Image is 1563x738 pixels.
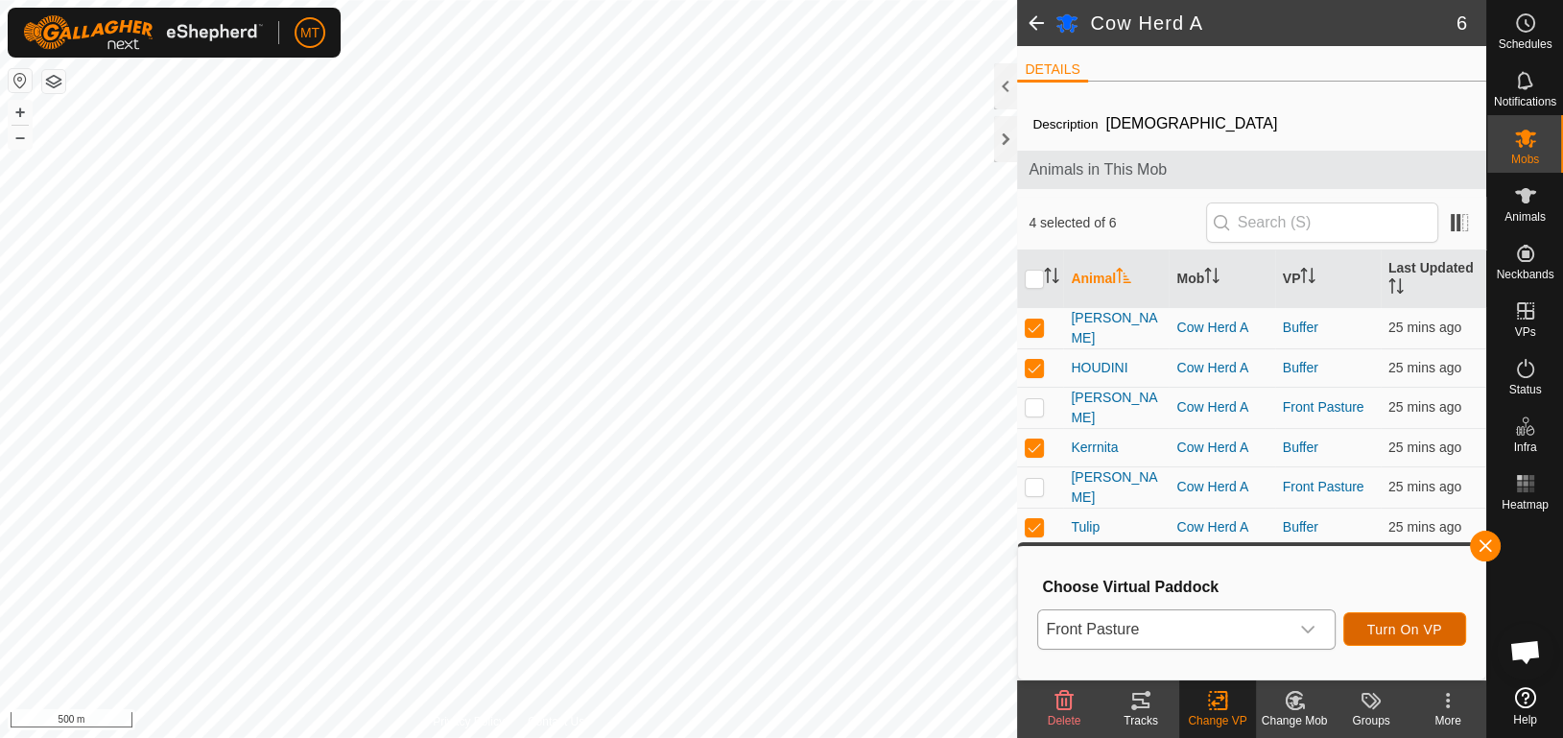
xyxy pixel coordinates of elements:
span: Delete [1048,714,1081,727]
span: 25 Sept 2025, 4:37 pm [1388,519,1461,535]
th: Mob [1169,250,1274,308]
div: Cow Herd A [1176,397,1267,417]
div: Change Mob [1256,712,1333,729]
span: Turn On VP [1367,622,1442,637]
button: Reset Map [9,69,32,92]
p-sorticon: Activate to sort [1300,271,1315,286]
span: Animals in This Mob [1029,158,1475,181]
a: Front Pasture [1283,399,1364,415]
p-sorticon: Activate to sort [1044,271,1059,286]
span: [PERSON_NAME] [1071,388,1161,428]
a: Buffer [1283,519,1318,535]
span: 6 [1456,9,1467,37]
button: Map Layers [42,70,65,93]
a: Buffer [1283,320,1318,335]
span: MT [300,23,320,43]
div: Change VP [1179,712,1256,729]
p-sorticon: Activate to sort [1388,281,1404,297]
div: Cow Herd A [1176,477,1267,497]
a: Contact Us [528,713,584,730]
span: 4 selected of 6 [1029,213,1205,233]
th: Animal [1063,250,1169,308]
p-sorticon: Activate to sort [1204,271,1220,286]
div: More [1409,712,1486,729]
span: HOUDINI [1071,358,1127,378]
span: Notifications [1494,96,1556,107]
p-sorticon: Activate to sort [1116,271,1131,286]
span: Infra [1513,441,1536,453]
label: Description [1032,117,1098,131]
span: Heatmap [1502,499,1549,511]
span: VPs [1514,326,1535,338]
span: [PERSON_NAME] [1071,467,1161,508]
button: Turn On VP [1343,612,1466,646]
span: Help [1513,714,1537,726]
span: 25 Sept 2025, 4:37 pm [1388,399,1461,415]
th: VP [1275,250,1381,308]
span: Schedules [1498,38,1551,50]
div: Open chat [1497,623,1554,680]
div: Tracks [1102,712,1179,729]
div: Cow Herd A [1176,517,1267,537]
h3: Choose Virtual Paddock [1042,578,1466,596]
img: Gallagher Logo [23,15,263,50]
th: Last Updated [1381,250,1486,308]
button: – [9,126,32,149]
span: Mobs [1511,154,1539,165]
div: Groups [1333,712,1409,729]
a: Buffer [1283,440,1318,455]
div: dropdown trigger [1289,610,1327,649]
span: 25 Sept 2025, 4:37 pm [1388,360,1461,375]
h2: Cow Herd A [1090,12,1456,35]
div: Cow Herd A [1176,358,1267,378]
div: Cow Herd A [1176,318,1267,338]
span: Status [1508,384,1541,395]
span: Kerrnita [1071,438,1118,458]
span: [DEMOGRAPHIC_DATA] [1098,107,1285,139]
span: 25 Sept 2025, 4:37 pm [1388,320,1461,335]
input: Search (S) [1206,202,1438,243]
button: + [9,101,32,124]
a: Buffer [1283,360,1318,375]
span: Neckbands [1496,269,1553,280]
span: Animals [1504,211,1546,223]
a: Front Pasture [1283,479,1364,494]
span: [PERSON_NAME] [1071,308,1161,348]
span: Front Pasture [1038,610,1288,649]
li: DETAILS [1017,60,1087,83]
div: Cow Herd A [1176,438,1267,458]
a: Help [1487,679,1563,733]
span: Tulip [1071,517,1100,537]
a: Privacy Policy [433,713,505,730]
span: 25 Sept 2025, 4:37 pm [1388,479,1461,494]
span: 25 Sept 2025, 4:37 pm [1388,440,1461,455]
